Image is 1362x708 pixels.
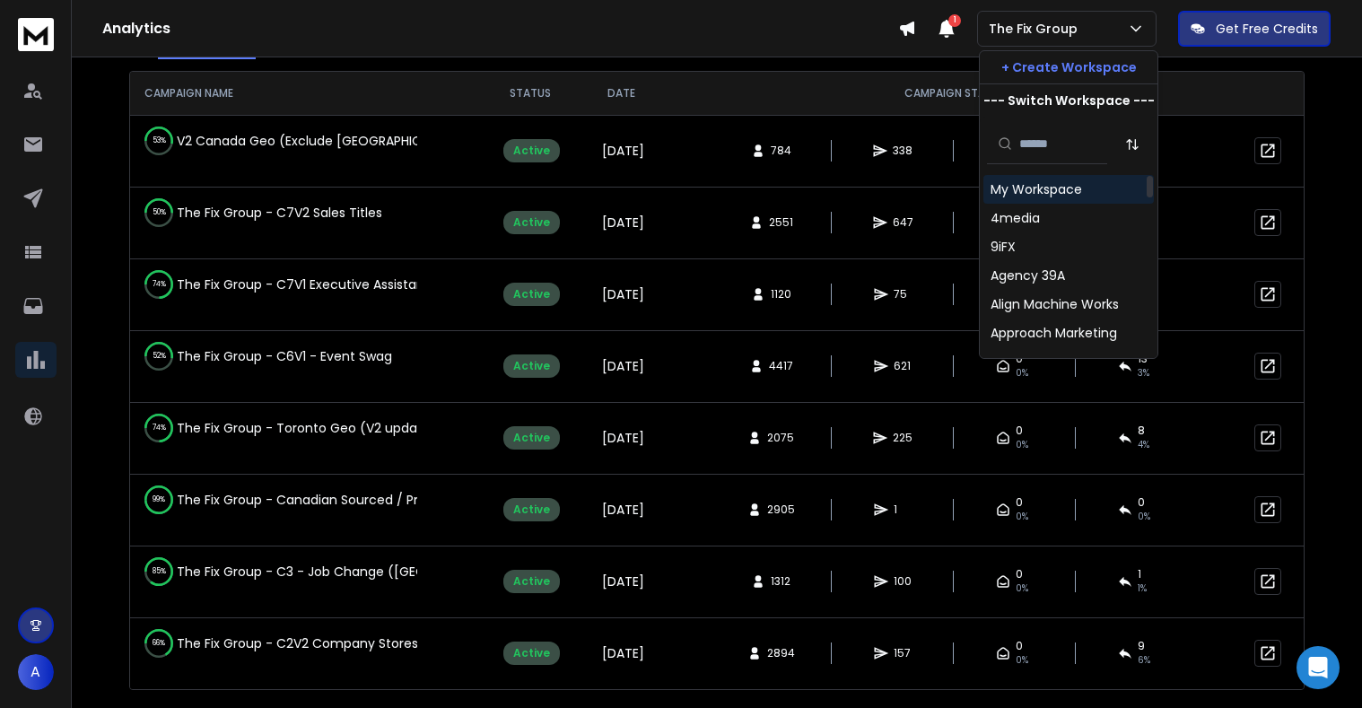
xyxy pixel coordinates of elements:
[771,574,790,589] span: 1312
[18,654,54,690] button: A
[1016,352,1023,366] span: 0
[1138,495,1145,510] span: 0
[989,20,1085,38] p: The Fix Group
[1138,352,1148,366] span: 13
[1138,424,1145,438] span: 8
[130,331,417,381] td: The Fix Group - C6V1 - Event Swag
[503,354,560,378] div: Active
[1114,127,1150,162] button: Sort by Sort A-Z
[503,570,560,593] div: Active
[1016,510,1028,524] span: 0%
[769,359,793,373] span: 4417
[1016,567,1023,581] span: 0
[1138,567,1141,581] span: 1
[130,618,417,669] td: The Fix Group - C2V2 Company Stores // No More Bulk Orders
[153,491,165,509] p: 99 %
[1138,366,1149,380] span: 3 %
[1297,646,1340,689] div: Open Intercom Messenger
[893,431,912,445] span: 225
[1138,639,1145,653] span: 9
[580,617,662,689] td: [DATE]
[153,204,166,222] p: 50 %
[980,51,1157,83] button: + Create Workspace
[893,144,912,158] span: 338
[991,295,1119,313] div: Align Machine Works
[130,403,417,453] td: The Fix Group - Toronto Geo (V2 update)
[991,238,1016,256] div: 9iFX
[767,646,795,660] span: 2894
[153,419,166,437] p: 74 %
[153,132,166,150] p: 53 %
[1216,20,1318,38] p: Get Free Credits
[894,574,912,589] span: 100
[503,139,560,162] div: Active
[1178,11,1331,47] button: Get Free Credits
[991,353,1147,389] div: [PERSON_NAME] & [PERSON_NAME]
[580,115,662,187] td: [DATE]
[1138,438,1149,452] span: 4 %
[894,503,912,517] span: 1
[1016,653,1028,668] span: 0%
[480,72,580,115] th: STATUS
[130,546,417,597] td: The Fix Group - C3 - Job Change ([GEOGRAPHIC_DATA])
[580,402,662,474] td: [DATE]
[153,347,166,365] p: 52 %
[130,188,417,238] td: The Fix Group - C7V2 Sales Titles
[771,287,791,302] span: 1120
[503,642,560,665] div: Active
[580,330,662,402] td: [DATE]
[18,18,54,51] img: logo
[1138,510,1150,524] span: 0 %
[102,18,898,39] h1: Analytics
[153,275,166,293] p: 74 %
[503,426,560,450] div: Active
[893,215,913,230] span: 647
[153,634,165,652] p: 66 %
[1016,424,1023,438] span: 0
[1016,639,1023,653] span: 0
[1016,438,1028,452] span: 0%
[894,359,912,373] span: 621
[1138,653,1150,668] span: 6 %
[767,431,794,445] span: 2075
[153,563,166,581] p: 85 %
[662,72,1240,115] th: CAMPAIGN STATS
[771,144,791,158] span: 784
[503,498,560,521] div: Active
[503,211,560,234] div: Active
[580,72,662,115] th: DATE
[130,72,480,115] th: CAMPAIGN NAME
[1001,58,1137,76] p: + Create Workspace
[983,92,1155,109] p: --- Switch Workspace ---
[1138,581,1147,596] span: 1 %
[1016,581,1028,596] span: 0%
[130,116,417,166] td: V2 Canada Geo (Exclude [GEOGRAPHIC_DATA])
[130,475,417,525] td: The Fix Group - Canadian Sourced / Pro [GEOGRAPHIC_DATA]
[991,180,1082,198] div: My Workspace
[580,474,662,546] td: [DATE]
[580,187,662,258] td: [DATE]
[580,546,662,617] td: [DATE]
[894,287,912,302] span: 75
[767,503,795,517] span: 2905
[948,14,961,27] span: 1
[130,259,417,310] td: The Fix Group - C7V1 Executive Assistants
[991,209,1040,227] div: 4media
[991,324,1117,342] div: Approach Marketing
[991,267,1065,284] div: Agency 39A
[503,283,560,306] div: Active
[580,258,662,330] td: [DATE]
[1016,366,1028,380] span: 0%
[894,646,912,660] span: 157
[769,215,793,230] span: 2551
[1016,495,1023,510] span: 0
